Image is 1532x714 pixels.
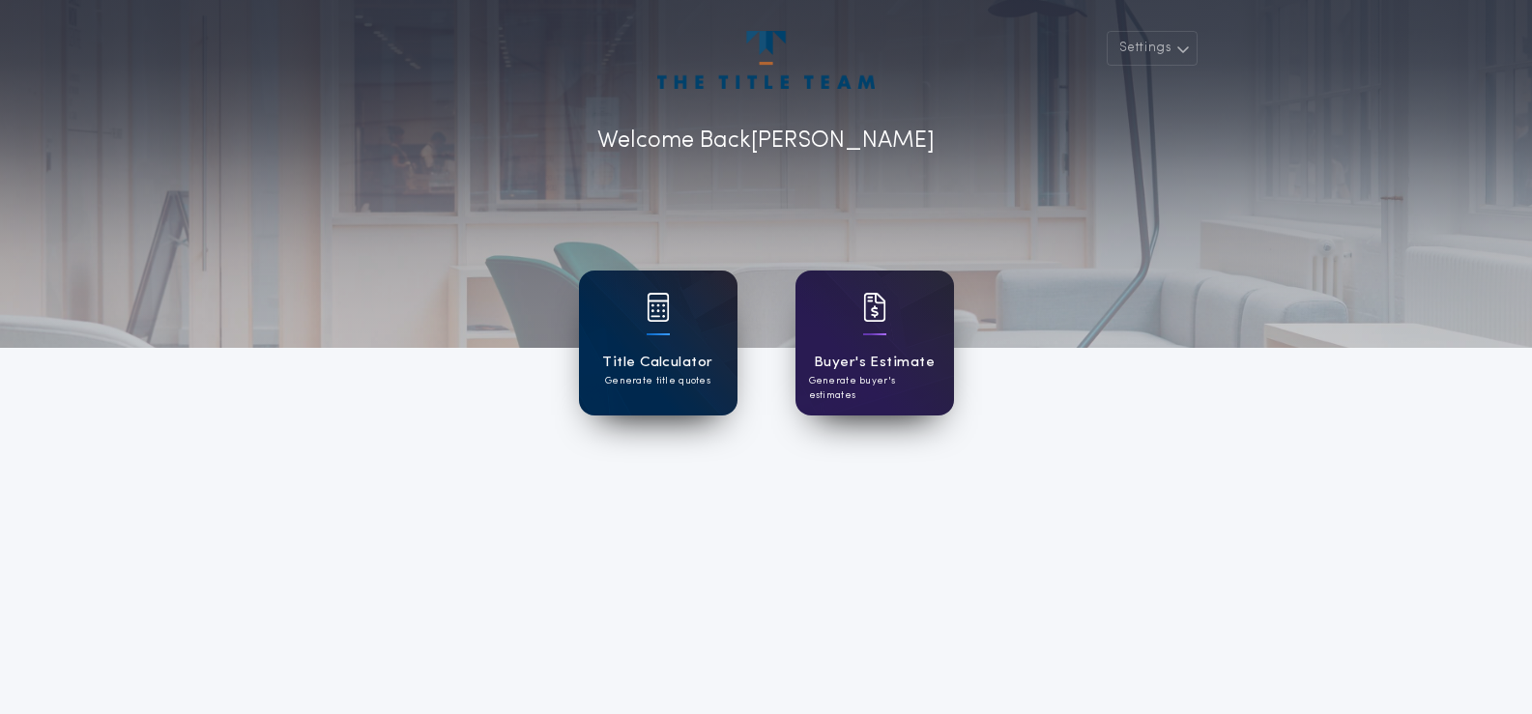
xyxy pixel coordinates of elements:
[809,374,940,403] p: Generate buyer's estimates
[814,352,935,374] h1: Buyer's Estimate
[602,352,712,374] h1: Title Calculator
[657,31,874,89] img: account-logo
[1107,31,1198,66] button: Settings
[597,124,935,158] p: Welcome Back [PERSON_NAME]
[605,374,710,388] p: Generate title quotes
[579,271,737,415] a: card iconTitle CalculatorGenerate title quotes
[795,271,954,415] a: card iconBuyer's EstimateGenerate buyer's estimates
[863,293,886,322] img: card icon
[647,293,670,322] img: card icon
